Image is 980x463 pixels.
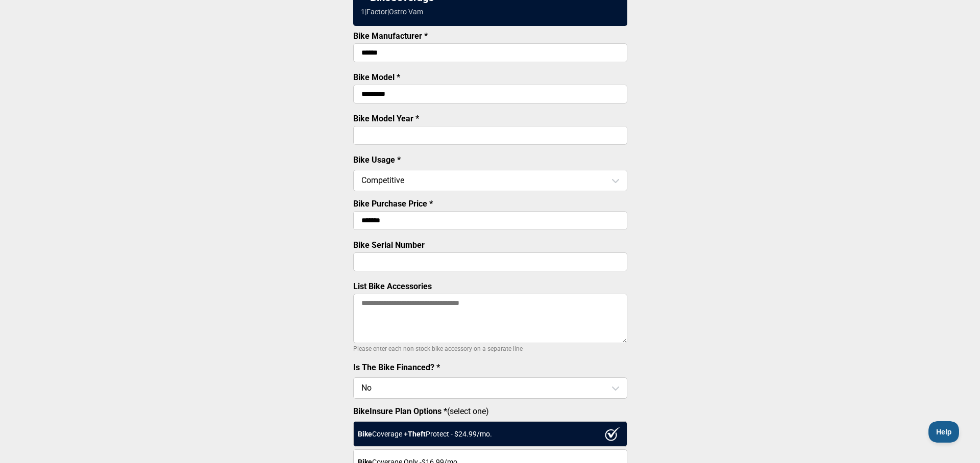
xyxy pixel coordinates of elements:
p: Please enter each non-stock bike accessory on a separate line [353,343,627,355]
label: Bike Serial Number [353,240,425,250]
div: Coverage + Protect - $ 24.99 /mo. [353,421,627,447]
label: Bike Model * [353,72,400,82]
div: 1 | Factor | Ostro Vam [361,8,423,16]
label: List Bike Accessories [353,281,432,291]
label: Bike Usage * [353,155,401,165]
label: Bike Purchase Price * [353,199,433,209]
strong: Bike [358,430,372,438]
label: Is The Bike Financed? * [353,363,440,372]
label: Bike Model Year * [353,114,419,123]
iframe: Toggle Customer Support [928,421,960,443]
strong: BikeInsure Plan Options * [353,406,447,416]
img: ux1sgP1Haf775SAghJI38DyDlYP+32lKFAAAAAElFTkSuQmCC [605,427,620,441]
label: (select one) [353,406,627,416]
label: Bike Manufacturer * [353,31,428,41]
strong: Theft [408,430,426,438]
